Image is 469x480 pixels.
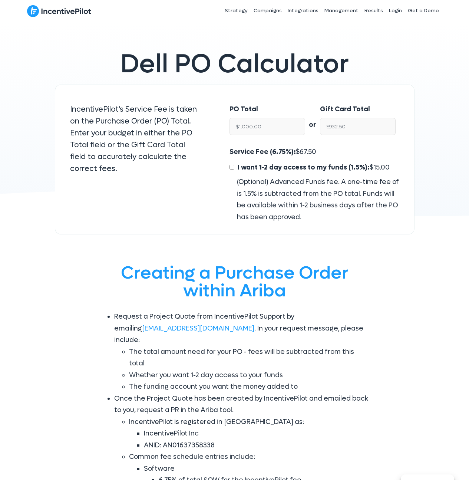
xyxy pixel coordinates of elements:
li: IncentivePilot is registered in [GEOGRAPHIC_DATA] as: [129,416,370,451]
a: Strategy [222,1,251,20]
span: Creating a Purchase Order within Ariba [121,261,349,302]
li: IncentivePilot Inc [144,428,370,440]
a: Integrations [285,1,321,20]
span: 15.00 [373,163,390,172]
span: 67.50 [300,148,316,156]
span: Dell PO Calculator [120,47,349,81]
span: $ [236,163,390,172]
div: or [305,103,320,131]
nav: Header Menu [171,1,442,20]
li: The total amount need for your PO - fees will be subtracted from this total [129,346,370,369]
a: Campaigns [251,1,285,20]
span: I want 1-2 day access to my funds (1.5%): [238,163,370,172]
label: PO Total [229,103,258,115]
li: Request a Project Quote from IncentivePilot Support by emailing . In your request message, please... [114,311,370,393]
div: $ [229,146,399,223]
a: Management [321,1,361,20]
li: ANID: AN01637358338 [144,440,370,451]
li: The funding account you want the money added to [129,381,370,393]
input: I want 1-2 day access to my funds (1.5%):$15.00 [229,165,234,170]
span: Service Fee (6.75%): [229,148,296,156]
li: Whether you want 1-2 day access to your funds [129,369,370,381]
a: Results [361,1,386,20]
img: IncentivePilot [27,5,91,17]
a: [EMAIL_ADDRESS][DOMAIN_NAME] [142,324,254,333]
a: Login [386,1,405,20]
div: (Optional) Advanced Funds fee. A one-time fee of is 1.5% is subtracted from the PO total. Funds w... [229,176,399,223]
p: IncentivePilot's Service Fee is taken on the Purchase Order (PO) Total. Enter your budget in eith... [70,103,200,175]
a: Get a Demo [405,1,442,20]
label: Gift Card Total [320,103,370,115]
